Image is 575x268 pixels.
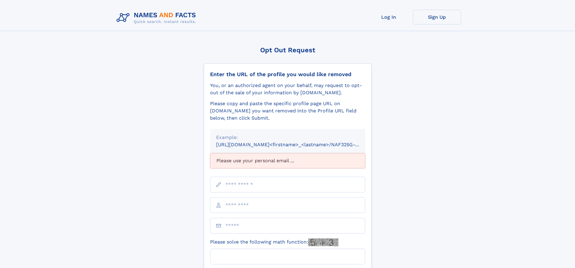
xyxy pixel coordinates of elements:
div: Please copy and paste the specific profile page URL on [DOMAIN_NAME] you want removed into the Pr... [210,100,365,122]
div: Please use your personal email ... [210,153,365,168]
div: You, or an authorized agent on your behalf, may request to opt-out of the sale of your informatio... [210,82,365,96]
div: Example: [216,134,359,141]
a: Sign Up [413,10,461,24]
div: Opt Out Request [204,46,372,54]
a: Log In [365,10,413,24]
small: [URL][DOMAIN_NAME]<firstname>_<lastname>/NAF325G-xxxxxxxx [216,142,377,147]
img: Logo Names and Facts [114,10,201,26]
label: Please solve the following math function: [210,238,338,246]
div: Enter the URL of the profile you would like removed [210,71,365,78]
